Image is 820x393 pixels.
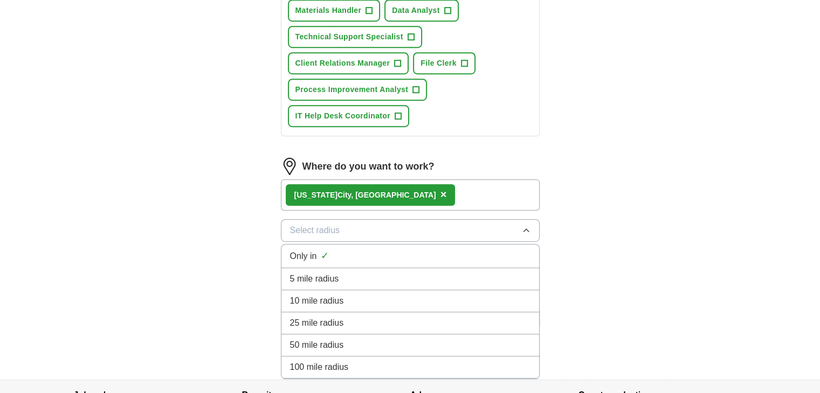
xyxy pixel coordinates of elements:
[440,187,447,203] button: ×
[290,317,344,329] span: 25 mile radius
[413,52,476,74] button: File Clerk
[302,159,435,174] label: Where do you want to work?
[295,110,390,122] span: IT Help Desk Coordinator
[295,5,362,16] span: Materials Handler
[295,31,403,43] span: Technical Support Specialist
[290,294,344,307] span: 10 mile radius
[392,5,440,16] span: Data Analyst
[321,249,329,263] span: ✓
[281,158,298,175] img: location.png
[290,250,317,263] span: Only in
[290,361,349,374] span: 100 mile radius
[290,272,339,285] span: 5 mile radius
[290,339,344,352] span: 50 mile radius
[294,191,337,199] strong: [US_STATE]
[290,224,340,237] span: Select radius
[288,79,428,101] button: Process Improvement Analyst
[295,84,409,95] span: Process Improvement Analyst
[421,58,457,69] span: File Clerk
[440,188,447,200] span: ×
[295,58,390,69] span: Client Relations Manager
[288,105,409,127] button: IT Help Desk Coordinator
[288,52,409,74] button: Client Relations Manager
[281,219,540,242] button: Select radius
[294,190,436,201] div: City, [GEOGRAPHIC_DATA]
[288,26,422,48] button: Technical Support Specialist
